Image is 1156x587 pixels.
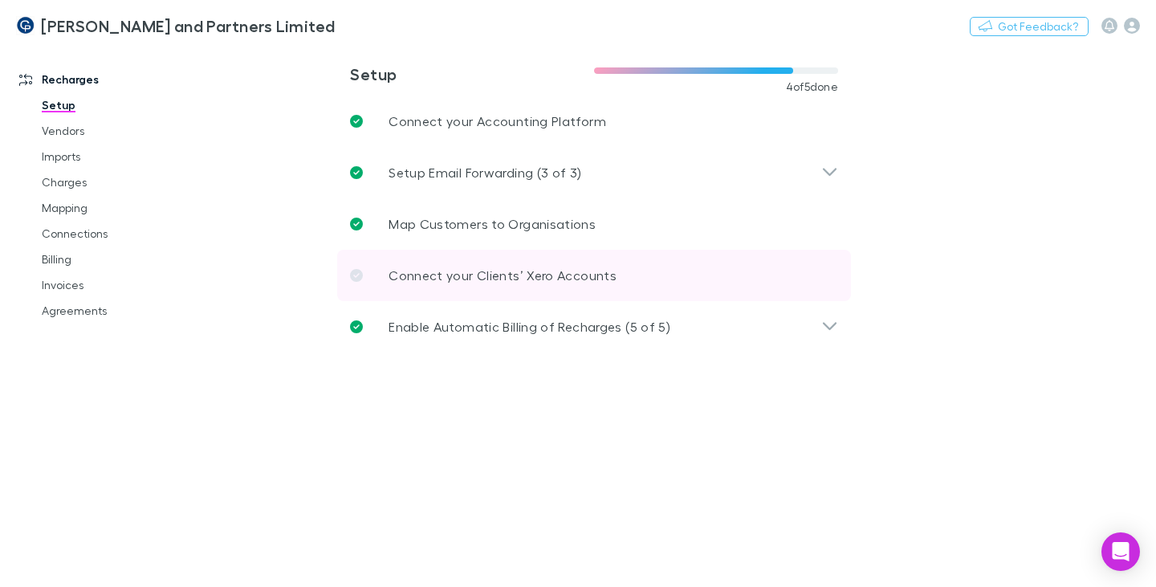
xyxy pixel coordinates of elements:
[26,221,208,247] a: Connections
[337,96,851,147] a: Connect your Accounting Platform
[970,17,1089,36] button: Got Feedback?
[337,301,851,353] div: Enable Automatic Billing of Recharges (5 of 5)
[26,272,208,298] a: Invoices
[786,80,839,93] span: 4 of 5 done
[26,92,208,118] a: Setup
[26,298,208,324] a: Agreements
[389,214,596,234] p: Map Customers to Organisations
[337,147,851,198] div: Setup Email Forwarding (3 of 3)
[389,163,581,182] p: Setup Email Forwarding (3 of 3)
[350,64,594,84] h3: Setup
[6,6,345,45] a: [PERSON_NAME] and Partners Limited
[26,169,208,195] a: Charges
[389,112,606,131] p: Connect your Accounting Platform
[389,266,617,285] p: Connect your Clients’ Xero Accounts
[337,198,851,250] a: Map Customers to Organisations
[337,250,851,301] a: Connect your Clients’ Xero Accounts
[16,16,35,35] img: Coates and Partners Limited's Logo
[3,67,208,92] a: Recharges
[389,317,670,336] p: Enable Automatic Billing of Recharges (5 of 5)
[26,247,208,272] a: Billing
[1101,532,1140,571] div: Open Intercom Messenger
[26,118,208,144] a: Vendors
[26,195,208,221] a: Mapping
[41,16,336,35] h3: [PERSON_NAME] and Partners Limited
[26,144,208,169] a: Imports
